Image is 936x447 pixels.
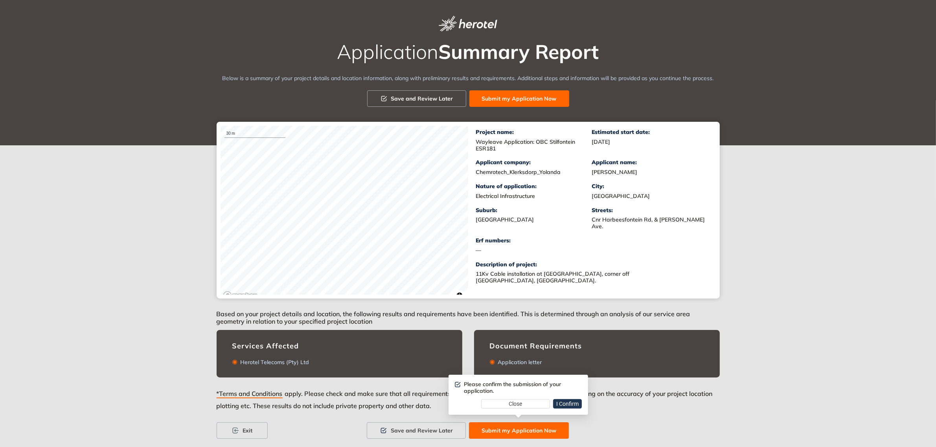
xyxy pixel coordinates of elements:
[476,237,592,244] div: Erf numbers:
[482,94,557,103] span: Submit my Application Now
[509,399,522,408] span: Close
[592,216,708,230] div: Cnr Harbeesfontein Rd, & [PERSON_NAME] Ave.
[481,399,550,409] button: Close
[476,139,592,152] div: Wayleave Application: OBC Stilfontein ESR181
[224,130,285,138] div: 30 m
[367,90,466,107] button: Save and Review Later
[592,139,708,145] div: [DATE]
[553,399,582,409] button: I Confirm
[592,193,708,200] div: [GEOGRAPHIC_DATA]
[217,387,720,422] div: apply. Please check and make sure that all requirements have been met. Deviations may occur depen...
[476,193,592,200] div: Electrical Infrastructure
[217,387,285,401] button: *Terms and Conditions
[464,381,582,394] div: Please confirm the submission of your application.
[217,390,283,398] span: *Terms and Conditions
[476,207,592,214] div: Suburb:
[495,359,542,366] div: Application letter
[237,359,309,366] div: Herotel Telecoms (Pty) Ltd
[217,299,720,330] div: Based on your project details and location, the following results and requirements have been iden...
[476,261,708,268] div: Description of project:
[232,342,447,350] div: Services Affected
[592,169,708,176] div: [PERSON_NAME]
[476,129,592,136] div: Project name:
[221,126,468,302] canvas: Map
[217,422,268,439] button: Exit
[217,41,720,62] h2: Application
[476,159,592,166] div: Applicant company:
[592,183,708,190] div: City:
[476,271,673,284] div: 11Kv Cable installation at OBC Chicken, corner off Hartbeesfontein Road & Simon van der Stel Aven...
[476,169,592,176] div: Chemrotech_Klerksdorp_Yolanda
[223,291,257,300] a: Mapbox logo
[457,291,462,300] span: Toggle attribution
[592,129,708,136] div: Estimated start date:
[243,426,252,435] span: Exit
[469,90,569,107] button: Submit my Application Now
[391,426,453,435] span: Save and Review Later
[476,247,592,254] div: —
[469,422,569,439] button: Submit my Application Now
[482,426,556,435] span: Submit my Application Now
[367,422,466,439] button: Save and Review Later
[476,216,592,223] div: [GEOGRAPHIC_DATA]
[490,342,704,350] div: Document Requirements
[592,159,708,166] div: Applicant name:
[391,94,453,103] span: Save and Review Later
[592,207,708,214] div: Streets:
[439,16,497,31] img: logo
[217,74,720,82] div: Below is a summary of your project details and location information, along with preliminary resul...
[439,39,599,64] span: Summary Report
[556,399,579,408] span: I Confirm
[476,183,592,190] div: Nature of application:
